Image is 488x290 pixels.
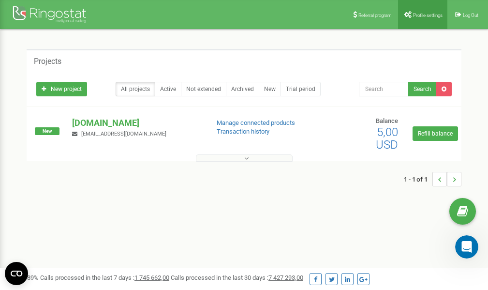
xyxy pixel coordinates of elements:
input: Search [359,82,409,96]
a: Trial period [281,82,321,96]
a: Not extended [181,82,226,96]
span: 5,00 USD [376,125,398,152]
span: Calls processed in the last 7 days : [40,274,169,281]
span: Balance [376,117,398,124]
u: 7 427 293,00 [268,274,303,281]
span: Referral program [358,13,392,18]
a: All projects [116,82,155,96]
u: 1 745 662,00 [134,274,169,281]
h5: Projects [34,57,61,66]
iframe: Intercom live chat [455,235,478,259]
p: [DOMAIN_NAME] [72,117,201,129]
a: Archived [226,82,259,96]
a: Transaction history [217,128,269,135]
span: Profile settings [413,13,443,18]
span: Log Out [463,13,478,18]
button: Search [408,82,437,96]
a: Refill balance [413,126,458,141]
span: New [35,127,59,135]
a: Active [155,82,181,96]
nav: ... [404,162,461,196]
a: New project [36,82,87,96]
span: [EMAIL_ADDRESS][DOMAIN_NAME] [81,131,166,137]
span: Calls processed in the last 30 days : [171,274,303,281]
a: Manage connected products [217,119,295,126]
a: New [259,82,281,96]
button: Open CMP widget [5,262,28,285]
span: 1 - 1 of 1 [404,172,432,186]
